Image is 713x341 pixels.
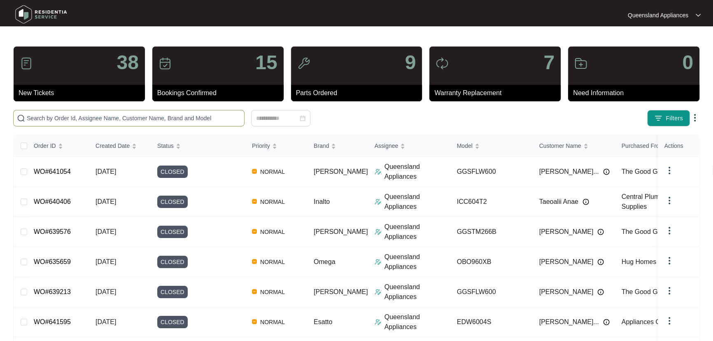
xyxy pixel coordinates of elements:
[257,167,288,177] span: NORMAL
[34,198,71,205] a: WO#640406
[597,229,604,235] img: Info icon
[252,169,257,174] img: Vercel Logo
[583,199,589,205] img: Info icon
[543,53,555,72] p: 7
[297,57,310,70] img: icon
[539,257,594,267] span: [PERSON_NAME]
[96,258,116,265] span: [DATE]
[450,307,533,337] td: EDW6004S
[450,187,533,217] td: ICC604T2
[384,312,450,332] p: Queensland Appliances
[252,229,257,234] img: Vercel Logo
[384,252,450,272] p: Queensland Appliances
[252,319,257,324] img: Vercel Logo
[257,197,288,207] span: NORMAL
[375,259,381,265] img: Assigner Icon
[27,114,241,123] input: Search by Order Id, Assignee Name, Customer Name, Brand and Model
[434,88,561,98] p: Warranty Replacement
[257,257,288,267] span: NORMAL
[375,199,381,205] img: Assigner Icon
[20,57,33,70] img: icon
[603,168,610,175] img: Info icon
[96,318,116,325] span: [DATE]
[384,192,450,212] p: Queensland Appliances
[17,114,25,122] img: search-icon
[597,259,604,265] img: Info icon
[34,168,71,175] a: WO#641054
[450,247,533,277] td: OBO960XB
[257,317,288,327] span: NORMAL
[375,168,381,175] img: Assigner Icon
[296,88,422,98] p: Parts Ordered
[664,286,674,296] img: dropdown arrow
[89,135,151,157] th: Created Date
[245,135,307,157] th: Priority
[257,227,288,237] span: NORMAL
[622,228,668,235] span: The Good Guys
[157,226,188,238] span: CLOSED
[696,13,701,17] img: dropdown arrow
[314,168,368,175] span: [PERSON_NAME]
[375,229,381,235] img: Assigner Icon
[252,289,257,294] img: Vercel Logo
[375,319,381,325] img: Assigner Icon
[314,318,332,325] span: Esatto
[457,141,473,150] span: Model
[450,217,533,247] td: GGSTM266B
[96,288,116,295] span: [DATE]
[34,141,56,150] span: Order ID
[96,168,116,175] span: [DATE]
[12,2,70,27] img: residentia service logo
[157,256,188,268] span: CLOSED
[157,316,188,328] span: CLOSED
[34,318,71,325] a: WO#641595
[384,162,450,182] p: Queensland Appliances
[450,135,533,157] th: Model
[597,289,604,295] img: Info icon
[574,57,587,70] img: icon
[158,57,172,70] img: icon
[157,166,188,178] span: CLOSED
[539,287,594,297] span: [PERSON_NAME]
[603,319,610,325] img: Info icon
[34,258,71,265] a: WO#635659
[252,141,270,150] span: Priority
[96,228,116,235] span: [DATE]
[314,258,335,265] span: Omega
[157,141,174,150] span: Status
[19,88,145,98] p: New Tickets
[96,198,116,205] span: [DATE]
[622,141,664,150] span: Purchased From
[375,141,398,150] span: Assignee
[157,196,188,208] span: CLOSED
[151,135,245,157] th: Status
[539,167,599,177] span: [PERSON_NAME]...
[664,256,674,266] img: dropdown arrow
[664,196,674,206] img: dropdown arrow
[27,135,89,157] th: Order ID
[34,288,71,295] a: WO#639213
[666,114,683,123] span: Filters
[664,226,674,236] img: dropdown arrow
[252,259,257,264] img: Vercel Logo
[664,316,674,326] img: dropdown arrow
[628,11,688,19] p: Queensland Appliances
[539,141,581,150] span: Customer Name
[539,317,599,327] span: [PERSON_NAME]...
[539,197,578,207] span: Taeoalii Anae
[539,227,594,237] span: [PERSON_NAME]
[682,53,693,72] p: 0
[622,193,672,210] span: Central Plumbing Supplies
[450,157,533,187] td: GGSFLW600
[533,135,615,157] th: Customer Name
[405,53,416,72] p: 9
[157,88,284,98] p: Bookings Confirmed
[314,141,329,150] span: Brand
[255,53,277,72] p: 15
[307,135,368,157] th: Brand
[450,277,533,307] td: GGSFLW600
[375,289,381,295] img: Assigner Icon
[252,199,257,204] img: Vercel Logo
[664,166,674,175] img: dropdown arrow
[314,198,330,205] span: Inalto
